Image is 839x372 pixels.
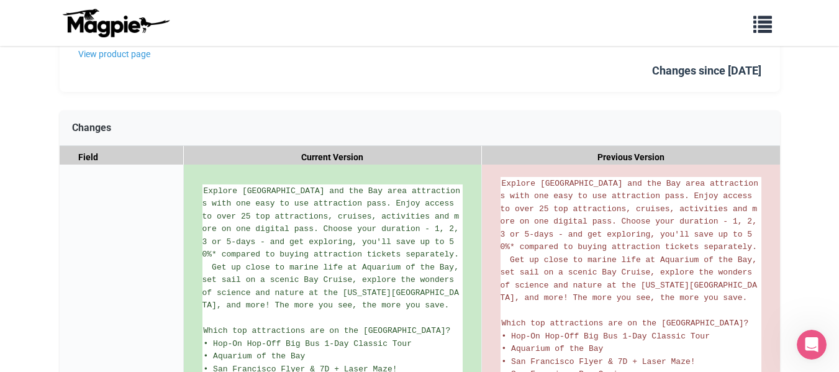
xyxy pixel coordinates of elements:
div: Previous Version [482,146,780,169]
span: • San Francisco Flyer & 7D + Laser Maze! [502,357,696,366]
span: Which top attractions are on the [GEOGRAPHIC_DATA]? [204,326,451,335]
img: logo-ab69f6fb50320c5b225c76a69d11143b.png [60,8,171,38]
div: Field [60,146,184,169]
span: Explore [GEOGRAPHIC_DATA] and the Bay area attractions with one easy to use attraction pass. Enjo... [202,186,464,311]
iframe: Intercom live chat [797,330,827,360]
span: • Aquarium of the Bay [502,344,604,353]
a: View product page [78,47,514,61]
span: Which top attractions are on the [GEOGRAPHIC_DATA]? [502,319,749,328]
div: Current Version [184,146,482,169]
div: Changes [60,111,780,146]
span: • Hop-On Hop-Off Big Bus 1-Day Classic Tour [502,332,710,341]
span: Explore [GEOGRAPHIC_DATA] and the Bay area attractions with one easy to use attraction pass. Enjo... [501,179,762,303]
span: • Hop-On Hop-Off Big Bus 1-Day Classic Tour [204,339,412,348]
div: Changes since [DATE] [652,62,761,80]
span: • Aquarium of the Bay [204,352,306,361]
